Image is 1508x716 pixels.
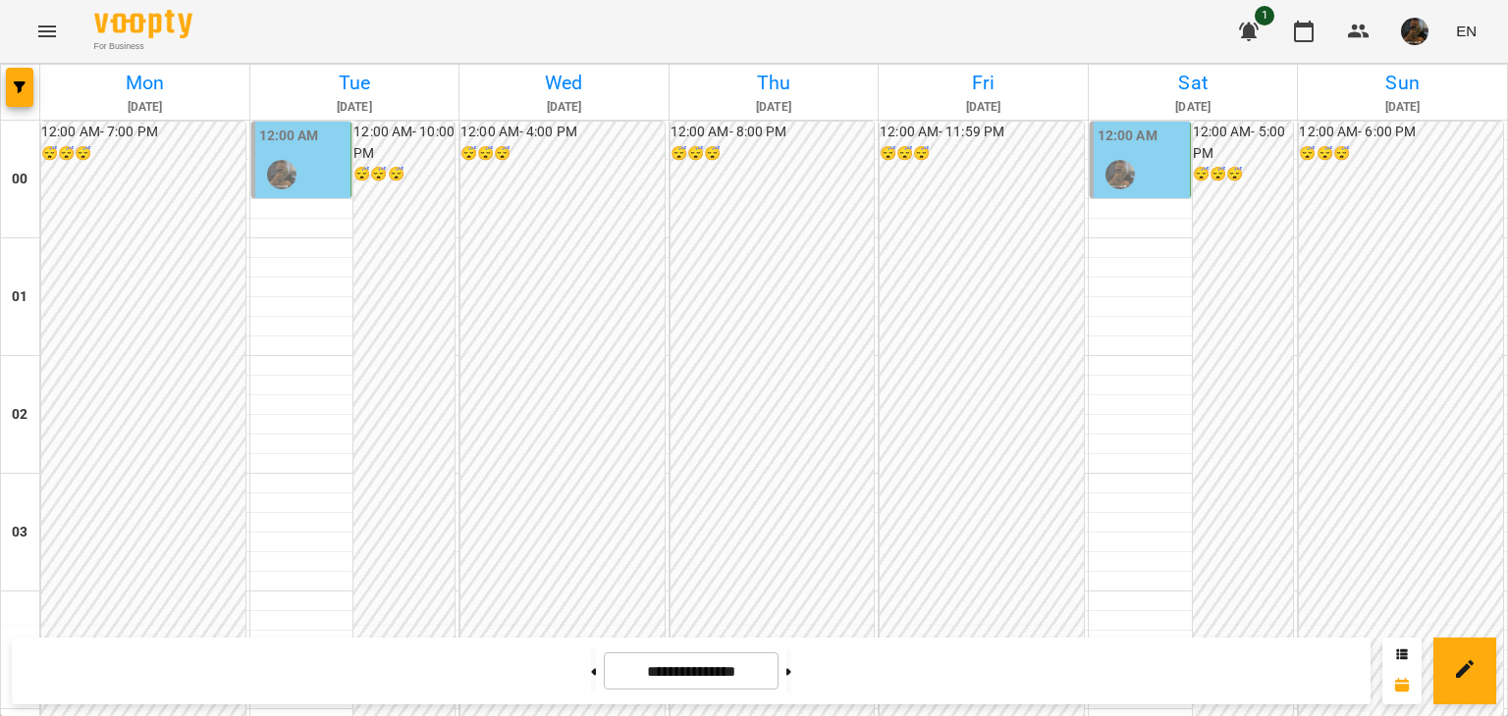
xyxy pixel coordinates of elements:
img: 38836d50468c905d322a6b1b27ef4d16.jpg [1401,18,1428,45]
h6: Fri [882,68,1085,98]
button: EN [1448,13,1484,49]
h6: 12:00 AM - 5:00 PM [1193,122,1294,164]
h6: 😴😴😴 [353,164,455,185]
h6: [DATE] [43,98,246,117]
h6: [DATE] [1092,98,1295,117]
label: 12:00 AM [1098,126,1158,147]
h6: Sat [1092,68,1295,98]
h6: 12:00 AM - 11:59 PM [880,122,1084,143]
h6: [DATE] [673,98,876,117]
h6: 02 [12,404,27,426]
h6: 😴😴😴 [460,143,665,165]
h6: 12:00 AM - 10:00 PM [353,122,455,164]
label: 12:00 AM [259,126,319,147]
h6: 😴😴😴 [41,143,245,165]
button: Menu [24,8,71,55]
h6: 00 [12,169,27,190]
h6: Sun [1301,68,1504,98]
h6: [DATE] [882,98,1085,117]
h6: [DATE] [253,98,457,117]
h6: 12:00 AM - 7:00 PM [41,122,245,143]
h6: Tue [253,68,457,98]
img: Сорока Ростислав [1105,160,1135,189]
h6: [DATE] [462,98,666,117]
p: індив [PERSON_NAME] 45 хв - [PERSON_NAME] [259,197,348,289]
h6: 12:00 AM - 4:00 PM [460,122,665,143]
h6: 01 [12,286,27,308]
h6: 😴😴😴 [1299,143,1503,165]
img: Сорока Ростислав [267,160,296,189]
p: індив [PERSON_NAME] 45 хв - [PERSON_NAME] [1098,197,1186,289]
span: 1 [1255,6,1274,26]
h6: 12:00 AM - 8:00 PM [671,122,875,143]
h6: Mon [43,68,246,98]
h6: 12:00 AM - 6:00 PM [1299,122,1503,143]
img: Voopty Logo [94,10,192,38]
h6: Wed [462,68,666,98]
h6: 😴😴😴 [880,143,1084,165]
h6: Thu [673,68,876,98]
span: EN [1456,21,1477,41]
h6: 😴😴😴 [1193,164,1294,185]
h6: 😴😴😴 [671,143,875,165]
h6: 03 [12,522,27,543]
h6: [DATE] [1301,98,1504,117]
span: For Business [94,40,192,53]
